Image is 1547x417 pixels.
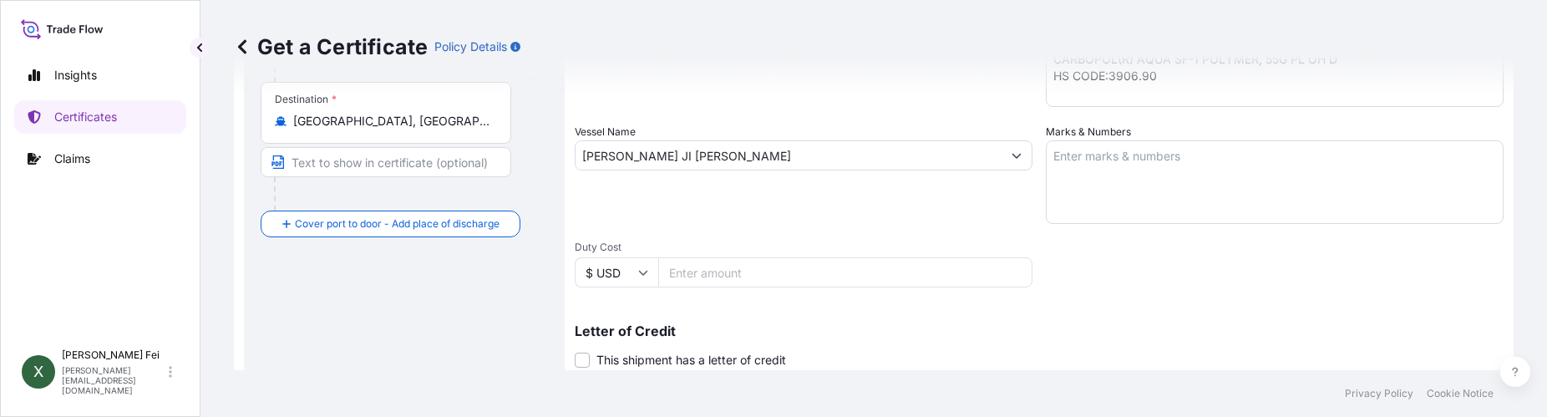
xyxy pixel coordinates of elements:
[33,364,43,380] span: X
[62,365,165,395] p: [PERSON_NAME][EMAIL_ADDRESS][DOMAIN_NAME]
[1002,140,1032,170] button: Show suggestions
[596,352,786,369] span: This shipment has a letter of credit
[234,33,428,60] p: Get a Certificate
[1427,387,1494,400] p: Cookie Notice
[261,147,511,177] input: Text to appear on certificate
[295,216,500,232] span: Cover port to door - Add place of discharge
[658,257,1032,287] input: Enter amount
[575,324,1504,338] p: Letter of Credit
[1345,387,1413,400] p: Privacy Policy
[293,113,490,130] input: Destination
[54,150,90,167] p: Claims
[54,109,117,125] p: Certificates
[54,67,97,84] p: Insights
[275,93,337,106] div: Destination
[575,124,636,140] label: Vessel Name
[1046,124,1131,140] label: Marks & Numbers
[575,241,1032,254] span: Duty Cost
[434,38,507,55] p: Policy Details
[576,140,1002,170] input: Type to search vessel name or IMO
[62,348,165,362] p: [PERSON_NAME] Fei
